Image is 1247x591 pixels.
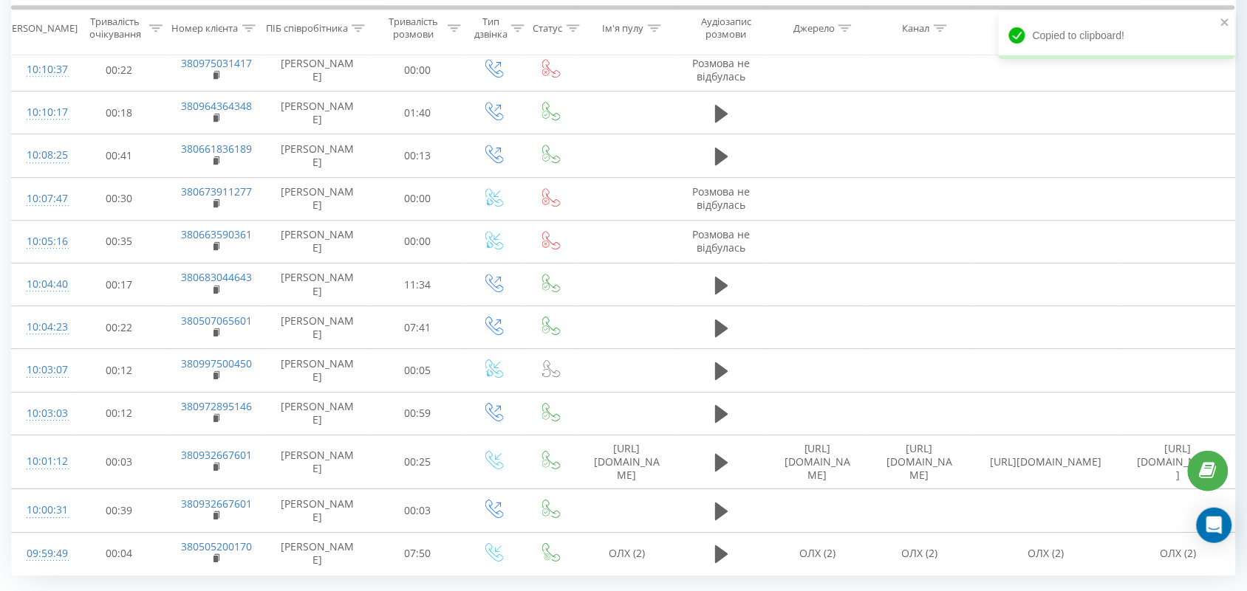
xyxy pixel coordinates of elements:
[264,489,370,532] td: [PERSON_NAME]
[72,49,166,91] td: 00:22
[264,349,370,392] td: [PERSON_NAME]
[693,184,751,212] span: Розмова не відбулась
[181,356,252,370] a: 380997500450
[72,489,166,532] td: 00:39
[1197,508,1232,543] div: Open Intercom Messenger
[693,227,751,255] span: Розмова не відбулась
[370,134,465,177] td: 00:13
[181,448,252,462] a: 380932667601
[370,263,465,306] td: 11:34
[72,263,166,306] td: 00:17
[181,99,252,113] a: 380964364348
[869,435,971,489] td: [URL][DOMAIN_NAME]
[27,98,57,127] div: 10:10:17
[971,532,1122,575] td: ОЛХ (2)
[370,349,465,392] td: 00:05
[793,21,835,34] div: Джерело
[370,49,465,91] td: 00:00
[370,532,465,575] td: 07:50
[370,220,465,263] td: 00:00
[181,184,252,198] a: 380673911277
[693,56,751,83] span: Розмова не відбулась
[264,49,370,91] td: [PERSON_NAME]
[971,435,1122,489] td: [URL][DOMAIN_NAME]
[72,306,166,349] td: 00:22
[370,392,465,435] td: 00:59
[474,15,508,41] div: Тип дзвінка
[72,392,166,435] td: 00:12
[27,313,57,342] div: 10:04:23
[578,435,676,489] td: [URL][DOMAIN_NAME]
[27,227,57,256] div: 10:05:16
[1122,435,1235,489] td: [URL][DOMAIN_NAME]
[370,489,465,532] td: 00:03
[181,314,252,328] a: 380507065601
[181,497,252,511] a: 380932667601
[172,21,239,34] div: Номер клієнта
[27,184,57,213] div: 10:07:47
[1122,532,1235,575] td: ОЛХ (2)
[181,539,252,553] a: 380505200170
[72,134,166,177] td: 00:41
[27,539,57,568] div: 09:59:49
[264,392,370,435] td: [PERSON_NAME]
[85,15,146,41] div: Тривалість очікування
[767,532,869,575] td: ОЛХ (2)
[383,15,444,41] div: Тривалість розмови
[181,270,252,284] a: 380683044643
[370,306,465,349] td: 07:41
[72,91,166,134] td: 00:18
[603,21,644,34] div: Ім'я пулу
[72,532,166,575] td: 00:04
[3,21,78,34] div: [PERSON_NAME]
[370,91,465,134] td: 01:40
[264,220,370,263] td: [PERSON_NAME]
[264,177,370,220] td: [PERSON_NAME]
[181,227,252,241] a: 380663590361
[1220,16,1231,30] button: close
[72,435,166,489] td: 00:03
[72,220,166,263] td: 00:35
[264,91,370,134] td: [PERSON_NAME]
[264,435,370,489] td: [PERSON_NAME]
[72,349,166,392] td: 00:12
[27,55,57,84] div: 10:10:37
[767,435,869,489] td: [URL][DOMAIN_NAME]
[27,496,57,525] div: 10:00:31
[264,134,370,177] td: [PERSON_NAME]
[370,177,465,220] td: 00:00
[72,177,166,220] td: 00:30
[27,270,57,299] div: 10:04:40
[533,21,563,34] div: Статус
[903,21,930,34] div: Канал
[27,356,57,384] div: 10:03:07
[27,399,57,428] div: 10:03:03
[869,532,971,575] td: ОЛХ (2)
[27,447,57,476] div: 10:01:12
[27,141,57,170] div: 10:08:25
[999,12,1235,59] div: Copied to clipboard!
[264,306,370,349] td: [PERSON_NAME]
[370,435,465,489] td: 00:25
[181,399,252,413] a: 380972895146
[264,532,370,575] td: [PERSON_NAME]
[689,15,763,41] div: Аудіозапис розмови
[181,56,252,70] a: 380975031417
[264,263,370,306] td: [PERSON_NAME]
[578,532,676,575] td: ОЛХ (2)
[181,142,252,156] a: 380661836189
[266,21,348,34] div: ПІБ співробітника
